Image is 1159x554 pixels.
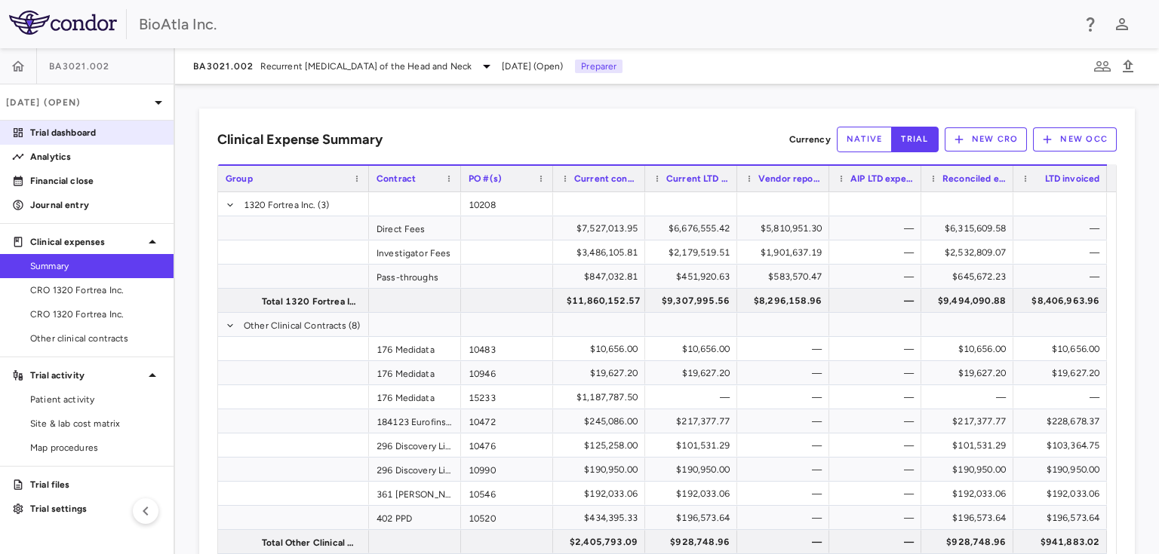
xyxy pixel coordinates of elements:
div: $645,672.23 [935,265,1006,289]
div: — [935,385,1006,409]
p: Financial close [30,174,161,188]
span: LTD invoiced [1045,173,1100,184]
div: — [751,433,822,458]
div: Pass-throughs [369,265,461,288]
div: $5,810,951.30 [751,216,822,240]
span: BA3021.002 [49,60,110,72]
div: — [843,385,914,409]
div: $11,860,152.57 [567,289,641,313]
span: Total 1320 Fortrea Inc. [262,289,360,314]
div: 296 Discovery Life Sciences [369,458,461,481]
span: AIP LTD expensed [850,173,914,184]
div: 10472 [461,409,553,433]
div: $8,296,158.96 [751,289,822,313]
div: $6,315,609.58 [935,216,1006,240]
div: 176 Medidata [369,385,461,409]
span: Other clinical contracts [30,332,161,345]
div: $941,883.02 [1027,530,1099,554]
div: $2,405,793.09 [567,530,638,554]
div: — [659,385,730,409]
div: $583,570.47 [751,265,822,289]
p: Clinical expenses [30,235,143,249]
div: $8,406,963.96 [1027,289,1099,313]
div: — [1027,265,1099,289]
div: $6,676,555.42 [659,216,730,240]
div: $196,573.64 [935,506,1006,530]
span: Summary [30,259,161,273]
img: logo-full-BYUhSk78.svg [9,11,117,35]
div: $245,086.00 [567,409,638,433]
div: $101,531.29 [659,433,730,458]
div: $190,950.00 [659,458,730,482]
div: 10208 [461,192,553,216]
div: — [843,506,914,530]
div: $3,486,105.81 [567,240,638,265]
div: — [843,530,914,554]
button: New OCC [1033,127,1117,152]
div: $2,532,809.07 [935,240,1006,265]
div: — [751,458,822,482]
div: $847,032.81 [567,265,638,289]
span: Vendor reported [758,173,822,184]
div: — [843,482,914,506]
p: Analytics [30,150,161,164]
div: $19,627.20 [935,361,1006,385]
div: — [843,289,914,313]
p: Preparer [575,60,623,73]
div: $103,364.75 [1027,433,1099,458]
p: Currency [789,133,831,146]
div: $196,573.64 [659,506,730,530]
div: 402 PPD [369,506,461,529]
div: — [843,433,914,458]
div: $217,377.77 [935,409,1006,433]
div: $451,920.63 [659,265,730,289]
div: $192,033.06 [659,482,730,506]
div: $10,656.00 [659,337,730,361]
span: [DATE] (Open) [502,60,563,73]
div: $10,656.00 [935,337,1006,361]
div: $434,395.33 [567,506,638,530]
div: $228,678.37 [1027,409,1099,433]
span: Group [226,173,253,184]
div: — [1027,216,1099,240]
div: $190,950.00 [1027,458,1099,482]
div: $2,179,519.51 [659,240,730,265]
span: BA3021.002 [193,60,254,72]
div: 296 Discovery Life Sciences [369,433,461,457]
span: PO #(s) [469,173,502,184]
div: — [843,458,914,482]
span: Current contract value [574,173,638,184]
div: — [843,240,914,265]
div: $19,627.20 [659,361,730,385]
div: — [751,409,822,433]
div: — [1027,240,1099,265]
div: — [843,337,914,361]
span: Patient activity [30,393,161,406]
div: 10990 [461,458,553,481]
div: $192,033.06 [1027,482,1099,506]
div: $217,377.77 [659,409,730,433]
p: Trial settings [30,502,161,516]
div: $190,950.00 [567,458,638,482]
div: $9,307,995.56 [659,289,730,313]
span: Map procedures [30,441,161,455]
div: — [751,482,822,506]
div: $101,531.29 [935,433,1006,458]
div: — [843,265,914,289]
span: Site & lab cost matrix [30,417,161,430]
div: — [751,337,822,361]
div: $928,748.96 [935,530,1006,554]
span: Contract [377,173,416,184]
div: Direct Fees [369,216,461,240]
span: Reconciled expense [942,173,1006,184]
button: New CRO [945,127,1028,152]
div: — [751,506,822,530]
div: — [843,409,914,433]
div: — [751,361,822,385]
div: $19,627.20 [567,361,638,385]
div: 176 Medidata [369,361,461,384]
div: $1,901,637.19 [751,240,822,265]
div: $1,187,787.50 [567,385,638,409]
span: CRO 1320 Fortrea Inc. [30,308,161,321]
div: 10946 [461,361,553,384]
